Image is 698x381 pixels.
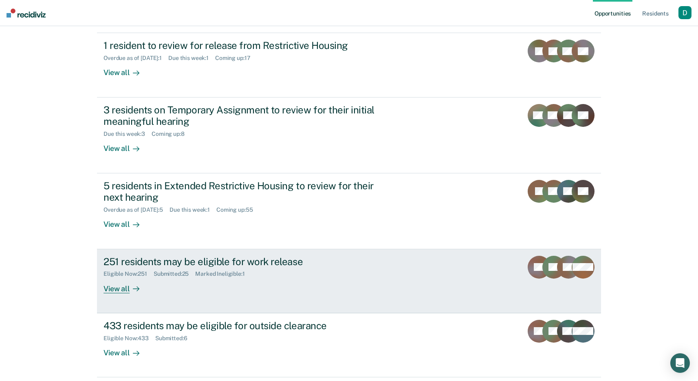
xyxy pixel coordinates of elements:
div: Coming up : 8 [152,131,191,137]
div: Coming up : 17 [215,55,257,62]
div: View all [103,213,149,229]
div: 5 residents in Extended Restrictive Housing to review for their next hearing [103,180,390,204]
div: 433 residents may be eligible for outside clearance [103,320,390,332]
a: 251 residents may be eligible for work releaseEligible Now:251Submitted:25Marked Ineligible:1View... [97,249,601,313]
img: Recidiviz [7,9,46,18]
div: Eligible Now : 251 [103,270,154,277]
div: Due this week : 1 [168,55,215,62]
div: Eligible Now : 433 [103,335,155,342]
a: 1 resident to review for release from Restrictive HousingOverdue as of [DATE]:1Due this week:1Com... [97,33,601,97]
div: Coming up : 55 [216,206,259,213]
div: Submitted : 25 [154,270,195,277]
div: View all [103,341,149,357]
a: 433 residents may be eligible for outside clearanceEligible Now:433Submitted:6View all [97,313,601,377]
div: View all [103,277,149,293]
div: Due this week : 1 [170,206,216,213]
div: Submitted : 6 [155,335,194,342]
a: 3 residents on Temporary Assignment to review for their initial meaningful hearingDue this week:3... [97,97,601,173]
div: Due this week : 3 [103,131,152,137]
div: View all [103,62,149,78]
div: Open Intercom Messenger [670,353,690,373]
div: 3 residents on Temporary Assignment to review for their initial meaningful hearing [103,104,390,128]
a: 5 residents in Extended Restrictive Housing to review for their next hearingOverdue as of [DATE]:... [97,173,601,249]
div: Overdue as of [DATE] : 5 [103,206,170,213]
div: Overdue as of [DATE] : 1 [103,55,168,62]
div: Marked Ineligible : 1 [195,270,251,277]
div: 1 resident to review for release from Restrictive Housing [103,40,390,51]
div: 251 residents may be eligible for work release [103,256,390,268]
div: View all [103,137,149,153]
